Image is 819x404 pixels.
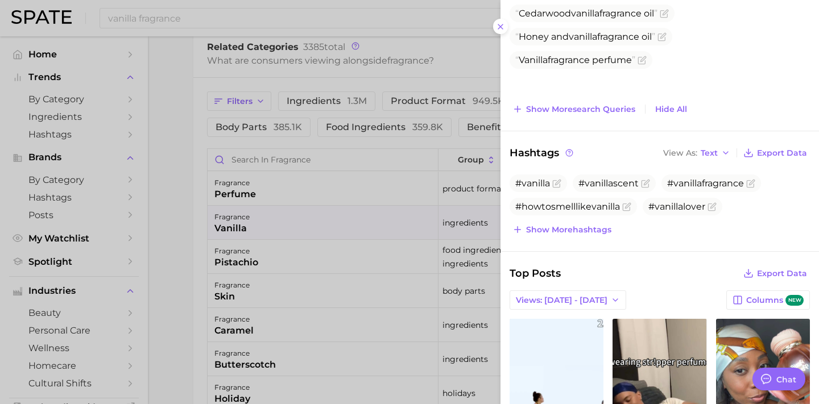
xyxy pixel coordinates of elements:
[757,148,807,158] span: Export Data
[622,202,631,211] button: Flag as miscategorized or irrelevant
[510,290,626,310] button: Views: [DATE] - [DATE]
[746,295,804,306] span: Columns
[663,150,697,156] span: View As
[708,202,717,211] button: Flag as miscategorized or irrelevant
[515,55,635,65] span: fragrance perfume
[657,32,667,41] button: Flag as miscategorized or irrelevant
[526,105,635,114] span: Show more search queries
[785,295,804,306] span: new
[641,179,650,188] button: Flag as miscategorized or irrelevant
[638,56,647,65] button: Flag as miscategorized or irrelevant
[510,101,638,117] button: Show moresearch queries
[571,8,599,19] span: vanilla
[660,9,669,18] button: Flag as miscategorized or irrelevant
[515,31,655,42] span: Honey and fragrance oil
[578,178,639,189] span: #vanillascent
[746,179,755,188] button: Flag as miscategorized or irrelevant
[515,178,550,189] span: #vanilla
[757,269,807,278] span: Export Data
[515,8,657,19] span: Cedarwood fragrance oil
[701,150,718,156] span: Text
[655,105,687,114] span: Hide All
[552,179,561,188] button: Flag as miscategorized or irrelevant
[510,265,561,281] span: Top Posts
[726,290,810,310] button: Columnsnew
[519,55,548,65] span: Vanilla
[652,102,690,117] button: Hide All
[516,295,607,305] span: Views: [DATE] - [DATE]
[510,222,614,238] button: Show morehashtags
[667,178,744,189] span: #vanillafragrance
[510,145,575,161] span: Hashtags
[660,145,733,160] button: View AsText
[515,201,620,212] span: #howtosmelllikevanilla
[648,201,705,212] span: #vanillalover
[569,31,597,42] span: vanilla
[526,225,611,235] span: Show more hashtags
[741,145,810,161] button: Export Data
[741,265,810,281] button: Export Data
